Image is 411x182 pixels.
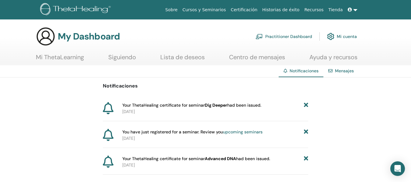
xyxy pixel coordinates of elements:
a: Centro de mensajes [229,53,285,65]
a: Tienda [326,4,345,15]
a: Practitioner Dashboard [256,30,312,43]
a: Certificación [228,4,260,15]
a: Sobre [163,4,180,15]
h3: My Dashboard [58,31,120,42]
a: Cursos y Seminarios [180,4,228,15]
p: [DATE] [122,108,308,115]
a: Lista de deseos [160,53,205,65]
a: Mensajes [335,68,354,74]
div: Open Intercom Messenger [390,161,405,176]
p: [DATE] [122,135,308,142]
span: Your ThetaHealing certificate for seminar had been issued. [122,102,261,108]
a: Recursos [302,4,326,15]
a: Mi cuenta [327,30,357,43]
span: Your ThetaHealing certificate for seminar had been issued. [122,156,270,162]
img: cog.svg [327,31,334,42]
img: chalkboard-teacher.svg [256,34,263,39]
a: upcoming seminars [223,129,263,135]
span: Notificaciones [290,68,319,74]
a: Ayuda y recursos [309,53,357,65]
b: Dig Deeper [205,102,227,108]
img: generic-user-icon.jpg [36,27,55,46]
span: You have just registered for a seminar. Review you [122,129,263,135]
img: logo.png [40,3,113,17]
a: Mi ThetaLearning [36,53,84,65]
p: Notificaciones [103,82,308,90]
b: Advanced DNA [205,156,236,161]
p: [DATE] [122,162,308,168]
a: Historias de éxito [260,4,302,15]
a: Siguiendo [108,53,136,65]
